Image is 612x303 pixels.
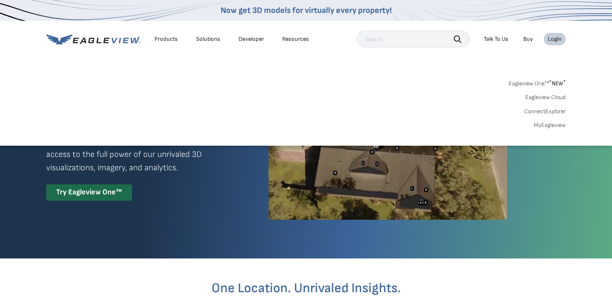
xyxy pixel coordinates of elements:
a: Developer [239,35,264,43]
a: MyEagleview [534,122,566,129]
a: Buy [523,35,533,43]
div: Resources [282,35,309,43]
h2: One Location. Unrivaled Insights. [52,282,560,295]
div: Talk To Us [484,35,508,43]
a: Eagleview Cloud [525,94,566,101]
a: Eagleview One™*NEW* [509,77,566,87]
div: Try Eagleview One™ [46,184,132,201]
span: NEW [549,80,566,87]
input: Search [356,31,470,47]
a: Now get 3D models for virtually every property! [221,5,392,15]
div: Solutions [196,35,220,43]
div: Login [548,35,562,43]
div: Products [154,35,178,43]
a: ConnectExplorer [524,108,566,115]
p: A premium digital experience that provides seamless access to the full power of our unrivaled 3D ... [46,134,239,174]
